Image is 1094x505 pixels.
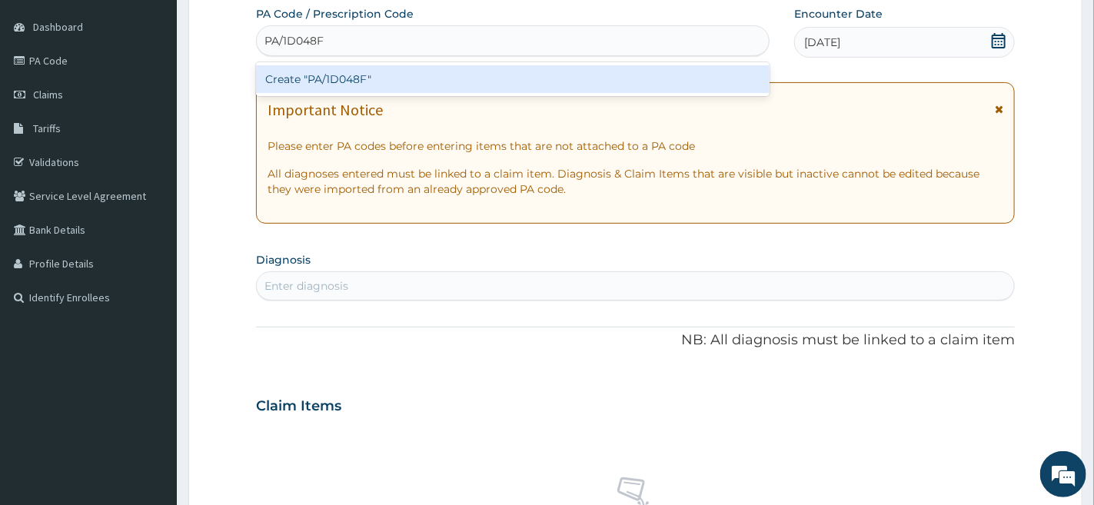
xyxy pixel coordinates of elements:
span: Tariffs [33,121,61,135]
textarea: Type your message and hit 'Enter' [8,339,293,393]
span: Dashboard [33,20,83,34]
h1: Important Notice [268,101,383,118]
div: Enter diagnosis [264,278,348,294]
img: d_794563401_company_1708531726252_794563401 [28,77,62,115]
p: All diagnoses entered must be linked to a claim item. Diagnosis & Claim Items that are visible bu... [268,166,1003,197]
p: Please enter PA codes before entering items that are not attached to a PA code [268,138,1003,154]
span: [DATE] [804,35,840,50]
span: We're online! [89,153,212,308]
label: PA Code / Prescription Code [256,6,414,22]
p: NB: All diagnosis must be linked to a claim item [256,331,1015,351]
div: Create "PA/1D048F" [256,65,770,93]
label: Diagnosis [256,252,311,267]
h3: Claim Items [256,398,341,415]
div: Chat with us now [80,86,258,106]
div: Minimize live chat window [252,8,289,45]
span: Claims [33,88,63,101]
label: Encounter Date [794,6,883,22]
